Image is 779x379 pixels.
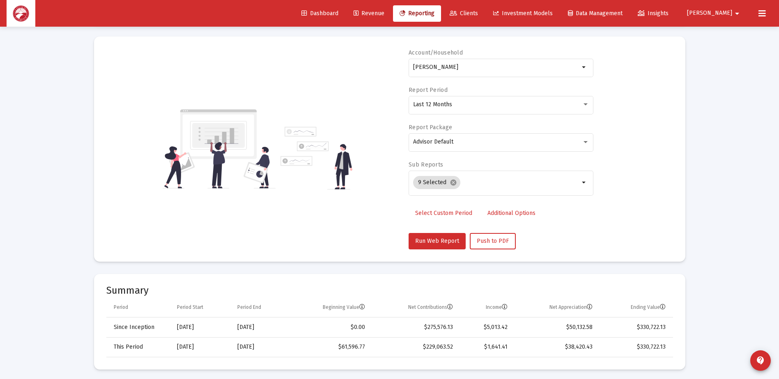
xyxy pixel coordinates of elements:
[163,108,276,189] img: reporting
[413,174,579,191] mat-chip-list: Selection
[371,337,459,357] td: $229,063.52
[354,10,384,17] span: Revenue
[289,298,371,317] td: Column Beginning Value
[114,304,128,311] div: Period
[237,343,283,351] div: [DATE]
[106,298,673,357] div: Data grid
[687,10,732,17] span: [PERSON_NAME]
[598,317,673,337] td: $330,722.13
[470,233,516,249] button: Push to PDF
[323,304,365,311] div: Beginning Value
[561,5,629,22] a: Data Management
[579,178,589,187] mat-icon: arrow_drop_down
[409,161,443,168] label: Sub Reports
[486,304,508,311] div: Income
[393,5,441,22] a: Reporting
[493,10,553,17] span: Investment Models
[450,10,478,17] span: Clients
[413,64,579,71] input: Search or select an account or household
[237,323,283,331] div: [DATE]
[177,304,203,311] div: Period Start
[549,304,593,311] div: Net Appreciation
[513,317,598,337] td: $50,132.58
[638,10,669,17] span: Insights
[487,5,559,22] a: Investment Models
[13,5,29,22] img: Dashboard
[409,87,448,94] label: Report Period
[568,10,623,17] span: Data Management
[106,286,673,295] mat-card-title: Summary
[677,5,752,21] button: [PERSON_NAME]
[237,304,261,311] div: Period End
[106,317,171,337] td: Since Inception
[513,337,598,357] td: $38,420.43
[409,124,452,131] label: Report Package
[371,317,459,337] td: $275,576.13
[459,337,513,357] td: $1,641.41
[289,337,371,357] td: $61,596.77
[232,298,289,317] td: Column Period End
[477,237,509,244] span: Push to PDF
[415,210,472,217] span: Select Custom Period
[443,5,485,22] a: Clients
[409,233,466,249] button: Run Web Report
[598,337,673,357] td: $330,722.13
[459,317,513,337] td: $5,013.42
[756,356,765,365] mat-icon: contact_support
[171,298,232,317] td: Column Period Start
[409,49,463,56] label: Account/Household
[450,179,457,186] mat-icon: cancel
[732,5,742,22] mat-icon: arrow_drop_down
[106,337,171,357] td: This Period
[415,237,459,244] span: Run Web Report
[631,5,675,22] a: Insights
[408,304,453,311] div: Net Contributions
[487,210,535,217] span: Additional Options
[413,176,460,189] mat-chip: 9 Selected
[413,138,453,145] span: Advisor Default
[106,298,171,317] td: Column Period
[598,298,673,317] td: Column Ending Value
[295,5,345,22] a: Dashboard
[413,101,452,108] span: Last 12 Months
[289,317,371,337] td: $0.00
[513,298,598,317] td: Column Net Appreciation
[579,62,589,72] mat-icon: arrow_drop_down
[301,10,338,17] span: Dashboard
[371,298,459,317] td: Column Net Contributions
[400,10,434,17] span: Reporting
[177,343,226,351] div: [DATE]
[177,323,226,331] div: [DATE]
[347,5,391,22] a: Revenue
[631,304,666,311] div: Ending Value
[280,127,352,189] img: reporting-alt
[459,298,513,317] td: Column Income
